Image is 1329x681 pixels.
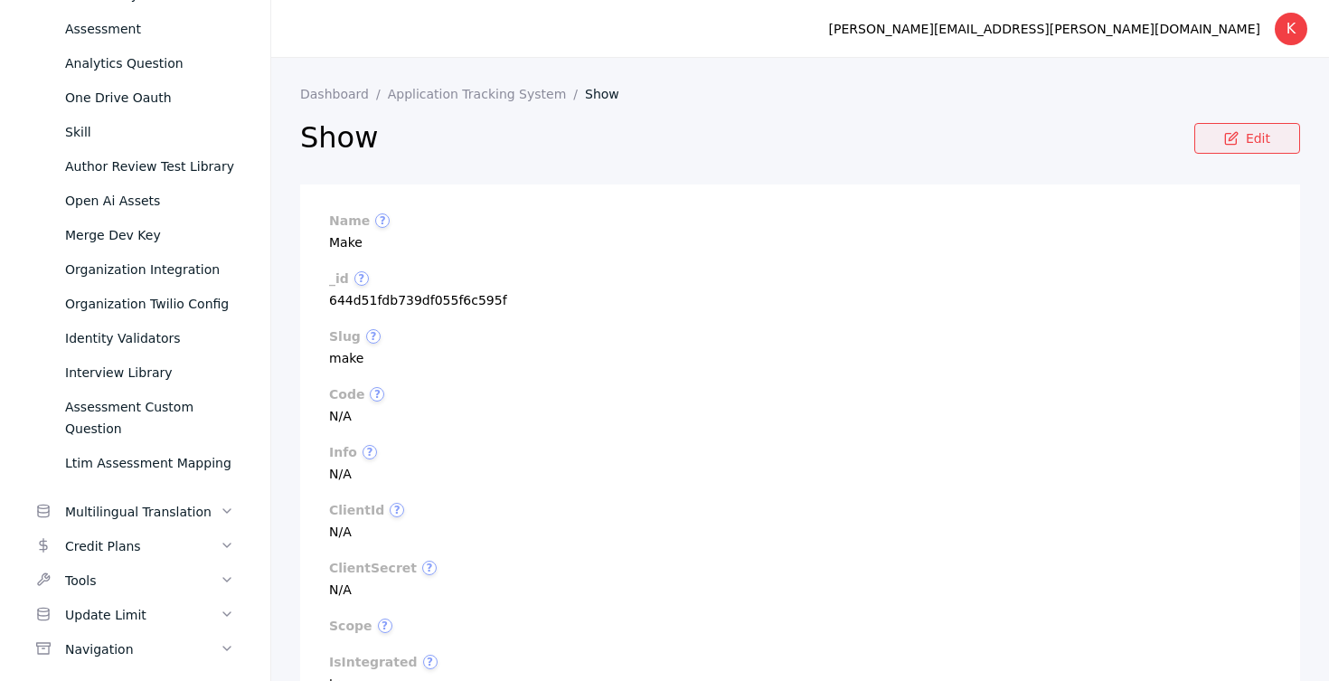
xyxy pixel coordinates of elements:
div: Merge Dev Key [65,224,234,246]
div: Skill [65,121,234,143]
a: Organization Integration [22,252,249,287]
div: Tools [65,570,220,591]
span: ? [378,619,392,633]
h2: Show [300,119,1194,156]
a: Application Tracking System [388,87,585,101]
a: Dashboard [300,87,388,101]
div: Identity Validators [65,327,234,349]
div: Open Ai Assets [65,190,234,212]
div: K [1275,13,1307,45]
div: Interview Library [65,362,234,383]
a: Analytics Question [22,46,249,80]
label: code [329,387,1271,402]
div: Ltim Assessment Mapping [65,452,234,474]
section: N/A [329,387,1271,423]
span: ? [363,445,377,459]
label: info [329,445,1271,459]
a: Identity Validators [22,321,249,355]
a: One Drive Oauth [22,80,249,115]
div: One Drive Oauth [65,87,234,109]
div: Navigation [65,638,220,660]
a: Show [585,87,634,101]
div: [PERSON_NAME][EMAIL_ADDRESS][PERSON_NAME][DOMAIN_NAME] [829,18,1260,40]
section: N/A [329,561,1271,597]
div: Organization Twilio Config [65,293,234,315]
span: ? [370,387,384,402]
a: Ltim Assessment Mapping [22,446,249,480]
div: Update Limit [65,604,220,626]
a: Edit [1194,123,1300,154]
span: ? [366,329,381,344]
label: slug [329,329,1271,344]
span: ? [390,503,404,517]
label: scope [329,619,1271,633]
section: Make [329,213,1271,250]
section: make [329,329,1271,365]
section: N/A [329,445,1271,481]
div: Analytics Question [65,52,234,74]
div: Multilingual Translation [65,501,220,523]
span: ? [423,655,438,669]
div: Assessment [65,18,234,40]
div: Credit Plans [65,535,220,557]
a: Organization Twilio Config [22,287,249,321]
a: Open Ai Assets [22,184,249,218]
label: clientSecret [329,561,1271,575]
a: Skill [22,115,249,149]
a: Interview Library [22,355,249,390]
div: Organization Integration [65,259,234,280]
div: Assessment Custom Question [65,396,234,440]
label: name [329,213,1271,228]
a: Author Review Test Library [22,149,249,184]
span: ? [354,271,369,286]
a: Assessment [22,12,249,46]
label: _id [329,271,1271,286]
a: Merge Dev Key [22,218,249,252]
label: isIntegrated [329,655,1271,669]
label: clientId [329,503,1271,517]
section: 644d51fdb739df055f6c595f [329,271,1271,307]
span: ? [422,561,437,575]
section: N/A [329,503,1271,539]
a: Assessment Custom Question [22,390,249,446]
span: ? [375,213,390,228]
div: Author Review Test Library [65,156,234,177]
